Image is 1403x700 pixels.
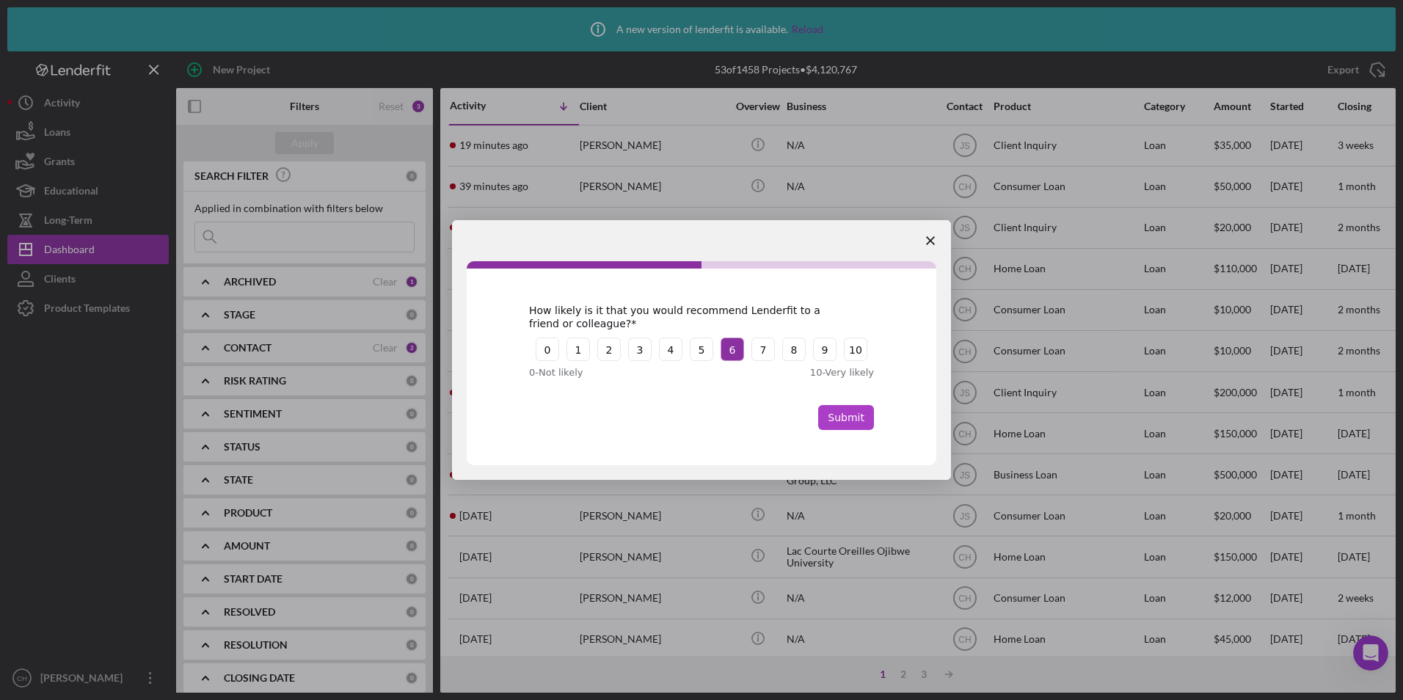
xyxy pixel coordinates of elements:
button: 8 [782,338,806,361]
button: 4 [659,338,682,361]
button: 7 [751,338,775,361]
span: Close survey [910,220,951,261]
div: 0 - Not likely [529,365,661,380]
div: 10 - Very likely [742,365,874,380]
button: 1 [566,338,590,361]
button: 5 [690,338,713,361]
button: 10 [844,338,867,361]
button: 3 [628,338,652,361]
button: Submit [818,405,874,430]
button: 2 [597,338,621,361]
button: 0 [536,338,559,361]
button: 9 [813,338,837,361]
div: How likely is it that you would recommend Lenderfit to a friend or colleague? [529,304,852,330]
button: 6 [721,338,744,361]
